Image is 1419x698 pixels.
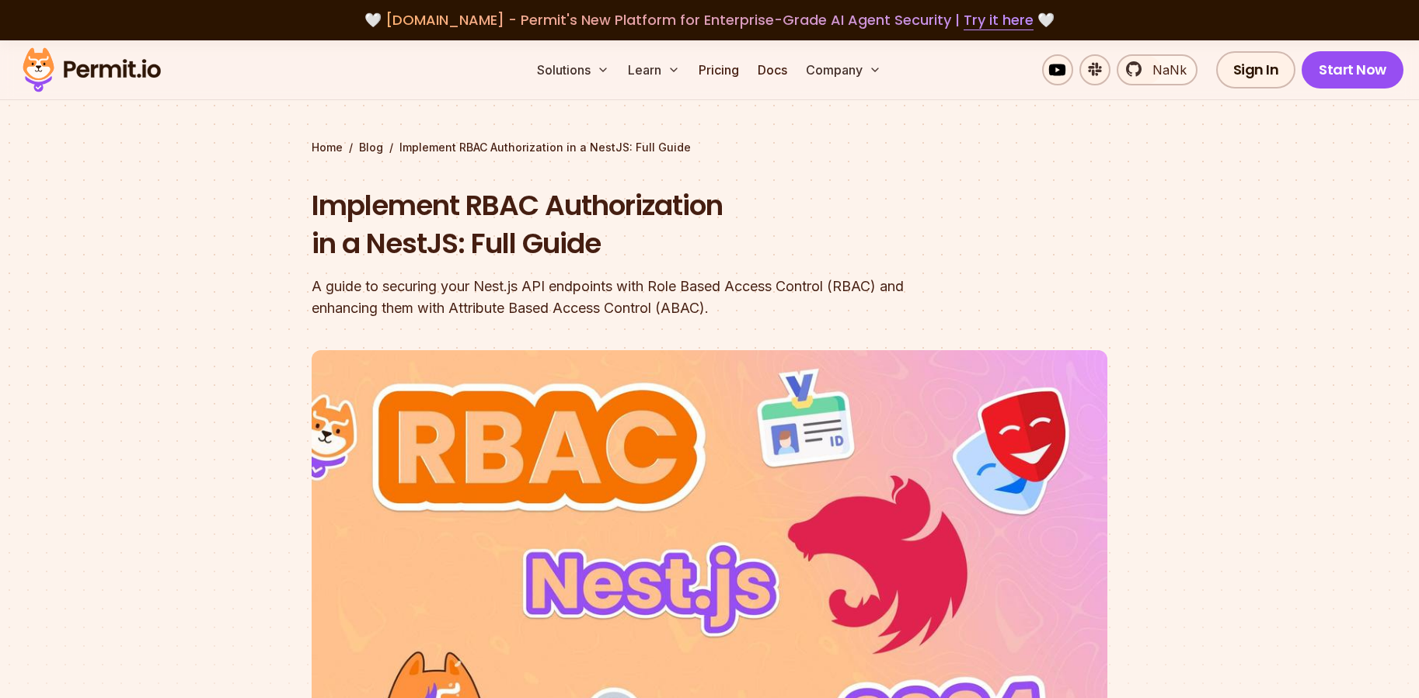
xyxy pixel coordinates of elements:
a: Pricing [692,54,745,85]
a: Docs [751,54,793,85]
a: NaNk [1117,54,1198,85]
a: Start Now [1302,51,1403,89]
span: [DOMAIN_NAME] - Permit's New Platform for Enterprise-Grade AI Agent Security | [385,10,1034,30]
button: Company [800,54,887,85]
a: Try it here [964,10,1034,30]
button: Solutions [531,54,615,85]
img: Permit logo [16,43,168,96]
span: NaNk [1143,61,1187,79]
h1: Implement RBAC Authorization in a NestJS: Full Guide [312,186,908,263]
a: Sign In [1216,51,1296,89]
div: / / [312,140,1107,155]
button: Learn [622,54,686,85]
a: Home [312,140,343,155]
div: 🤍 🤍 [37,9,1382,31]
a: Blog [359,140,383,155]
div: A guide to securing your Nest.js API endpoints with Role Based Access Control (RBAC) and enhancin... [312,276,908,319]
